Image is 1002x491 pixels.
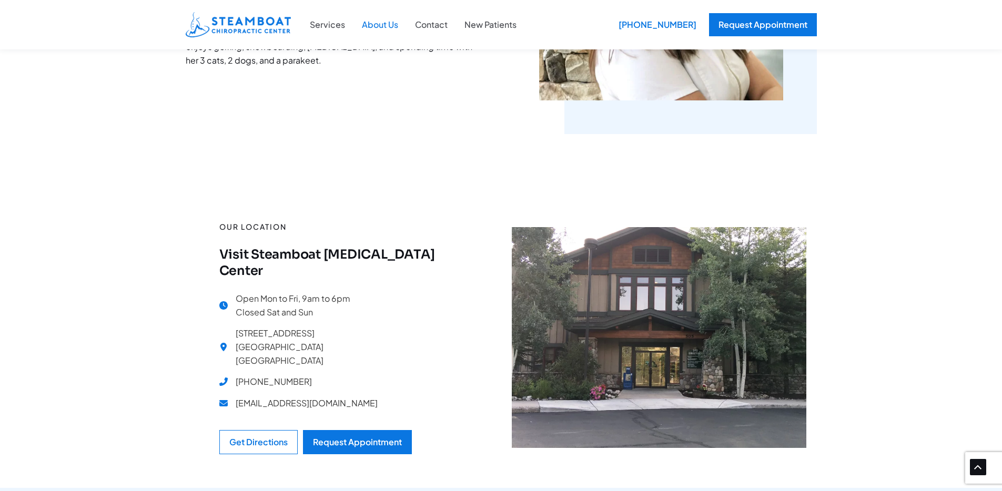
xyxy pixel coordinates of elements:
[611,13,704,36] div: [PHONE_NUMBER]
[407,18,456,32] a: Contact
[301,12,525,37] nav: Site Navigation
[709,13,817,36] a: Request Appointment
[236,375,312,388] span: [PHONE_NUMBER]
[301,18,353,32] a: Services
[236,396,378,410] span: [EMAIL_ADDRESS][DOMAIN_NAME]
[219,247,468,279] h4: Visit Steamboat [MEDICAL_DATA] Center
[229,438,288,446] div: Get Directions
[353,18,407,32] a: About Us
[186,12,291,37] img: Steamboat Chiropractic Center
[219,430,298,454] a: Get Directions
[236,292,350,319] span: Open Mon to Fri, 9am to 6pm Closed Sat and Sun
[303,430,412,454] a: Request Appointment
[313,438,402,446] div: Request Appointment
[219,220,468,234] p: Our location
[611,13,699,36] a: [PHONE_NUMBER]
[236,326,323,367] span: [STREET_ADDRESS] [GEOGRAPHIC_DATA] [GEOGRAPHIC_DATA]
[456,18,525,32] a: New Patients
